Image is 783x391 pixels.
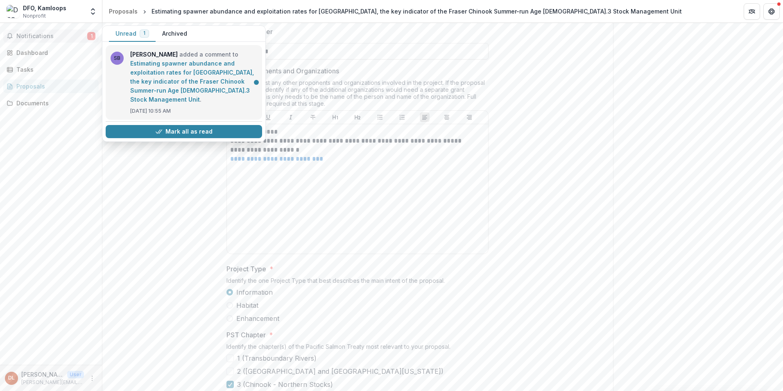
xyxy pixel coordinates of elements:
button: Get Help [763,3,780,20]
button: Mark all as read [106,125,262,138]
div: Documents [16,99,92,107]
div: Dashboard [16,48,92,57]
a: Proposals [3,80,99,93]
span: Enhancement [236,314,279,323]
a: Documents [3,96,99,110]
div: If applicable, list any other proponents and organizations involved in the project. If the propos... [226,79,489,110]
span: Nonprofit [23,12,46,20]
span: 1 (Transboundary Rivers) [237,353,317,363]
button: Heading 1 [330,112,340,122]
button: Align Right [464,112,474,122]
p: [PERSON_NAME][EMAIL_ADDRESS][PERSON_NAME][DOMAIN_NAME] [21,379,84,386]
div: Identify the chapter(s) of the Pacific Salmon Treaty most relevant to your proposal. [226,343,489,353]
div: Identify the one Project Type that best describes the main intent of the proposal. [226,277,489,287]
p: User [67,371,84,378]
span: 1 [143,30,145,36]
button: Open entity switcher [87,3,99,20]
a: Dashboard [3,46,99,59]
button: Align Center [442,112,452,122]
span: Notifications [16,33,87,40]
div: Dawn Lewis [8,375,15,381]
span: 3 (Chinook - Northern Stocks) [237,380,333,389]
button: More [87,373,97,383]
div: Estimating spawner abundance and exploitation rates for [GEOGRAPHIC_DATA], the key indicator of t... [152,7,682,16]
div: Tasks [16,65,92,74]
button: Partners [744,3,760,20]
a: Tasks [3,63,99,76]
a: Proposals [106,5,141,17]
nav: breadcrumb [106,5,685,17]
img: DFO, Kamloops [7,5,20,18]
button: Ordered List [397,112,407,122]
span: Information [236,287,273,297]
span: Habitat [236,300,258,310]
div: Proposals [109,7,138,16]
p: Project Type [226,264,266,274]
button: Bullet List [375,112,385,122]
p: PST Chapter [226,330,266,340]
button: Underline [263,112,273,122]
p: [PERSON_NAME] [21,370,64,379]
button: Heading 2 [353,112,362,122]
p: added a comment to . [130,50,257,104]
p: Other Proponents and Organizations [226,66,339,76]
span: 2 ([GEOGRAPHIC_DATA] and [GEOGRAPHIC_DATA][US_STATE]) [237,366,444,376]
button: Align Left [420,112,430,122]
button: Notifications1 [3,30,99,43]
button: Unread [109,26,156,42]
button: Strike [308,112,318,122]
span: 1 [87,32,95,40]
button: Archived [156,26,194,42]
div: DFO, Kamloops [23,4,66,12]
a: Estimating spawner abundance and exploitation rates for [GEOGRAPHIC_DATA], the key indicator of t... [130,60,254,103]
button: Italicize [286,112,296,122]
div: Proposals [16,82,92,91]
